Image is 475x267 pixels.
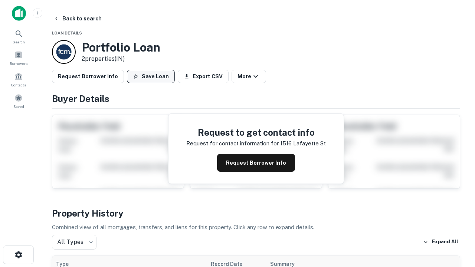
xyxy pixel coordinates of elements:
span: Borrowers [10,60,27,66]
h4: Buyer Details [52,92,460,105]
button: Back to search [50,12,105,25]
button: More [232,70,266,83]
iframe: Chat Widget [438,208,475,243]
a: Contacts [2,69,35,89]
p: Request for contact information for [186,139,279,148]
span: Saved [13,103,24,109]
span: Search [13,39,25,45]
h4: Request to get contact info [186,126,326,139]
h3: Portfolio Loan [82,40,160,55]
button: Request Borrower Info [217,154,295,172]
h4: Property History [52,207,460,220]
a: Search [2,26,35,46]
p: Combined view of all mortgages, transfers, and liens for this property. Click any row to expand d... [52,223,460,232]
button: Export CSV [178,70,229,83]
div: All Types [52,235,96,250]
span: Contacts [11,82,26,88]
button: Expand All [421,237,460,248]
p: 1516 lafayette st [280,139,326,148]
span: Loan Details [52,31,82,35]
a: Borrowers [2,48,35,68]
a: Saved [2,91,35,111]
p: 2 properties (IN) [82,55,160,63]
button: Request Borrower Info [52,70,124,83]
img: capitalize-icon.png [12,6,26,21]
button: Save Loan [127,70,175,83]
